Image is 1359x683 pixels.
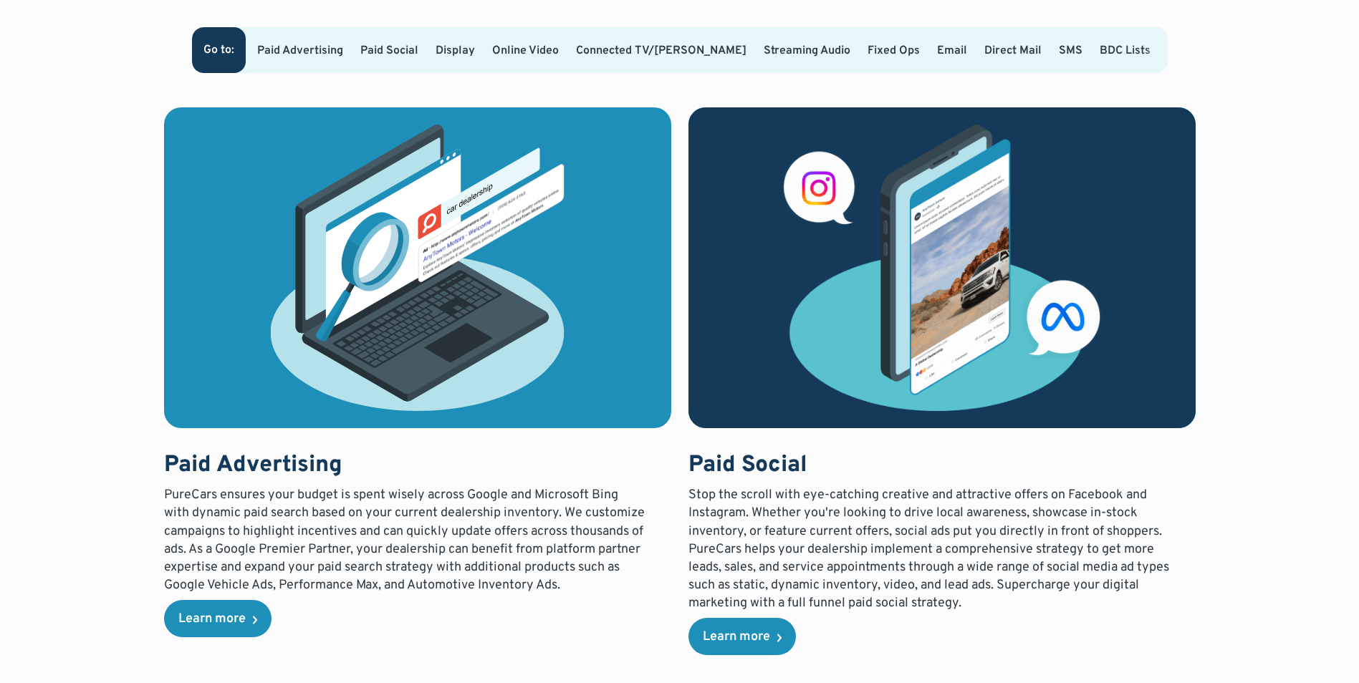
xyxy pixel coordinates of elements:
[164,600,272,637] a: Learn more
[360,44,418,58] a: Paid Social
[492,44,559,58] a: Online Video
[937,44,967,58] a: Email
[688,486,1171,612] p: Stop the scroll with eye-catching creative and attractive offers on Facebook and Instagram. Wheth...
[436,44,475,58] a: Display
[764,44,850,58] a: Streaming Audio
[164,451,646,481] h3: Paid Advertising
[203,44,234,56] div: Go to:
[868,44,920,58] a: Fixed Ops
[576,44,746,58] a: Connected TV/[PERSON_NAME]
[688,451,1171,481] h3: Paid Social
[257,44,343,58] a: Paid Advertising
[688,618,796,655] a: Learn more
[984,44,1042,58] a: Direct Mail
[703,631,770,644] div: Learn more
[178,613,246,626] div: Learn more
[1100,44,1151,58] a: BDC Lists
[1059,44,1082,58] a: SMS
[164,486,646,594] p: PureCars ensures your budget is spent wisely across Google and Microsoft Bing with dynamic paid s...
